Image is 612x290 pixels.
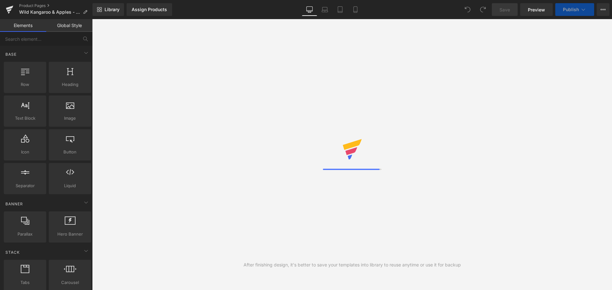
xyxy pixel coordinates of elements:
span: Button [51,149,89,155]
a: Desktop [302,3,317,16]
span: Icon [6,149,44,155]
a: Global Style [46,19,92,32]
span: Preview [528,6,545,13]
span: Tabs [6,279,44,286]
a: Mobile [348,3,363,16]
span: Carousel [51,279,89,286]
span: Publish [563,7,579,12]
button: Redo [477,3,489,16]
div: After finishing design, it's better to save your templates into library to reuse anytime or use i... [244,261,461,268]
span: Stack [5,249,20,255]
button: Undo [461,3,474,16]
span: Separator [6,182,44,189]
a: Laptop [317,3,332,16]
span: Library [105,7,120,12]
span: Wild Kangaroo & Apples - Global Product Page [19,10,80,15]
span: Heading [51,81,89,88]
button: More [597,3,609,16]
a: Product Pages [19,3,92,8]
span: Image [51,115,89,122]
span: Base [5,51,17,57]
a: New Library [92,3,124,16]
button: Publish [555,3,594,16]
span: Text Block [6,115,44,122]
span: Row [6,81,44,88]
span: Banner [5,201,24,207]
span: Hero Banner [51,231,89,237]
div: Assign Products [132,7,167,12]
span: Parallax [6,231,44,237]
span: Save [499,6,510,13]
a: Preview [520,3,553,16]
a: Tablet [332,3,348,16]
span: Liquid [51,182,89,189]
